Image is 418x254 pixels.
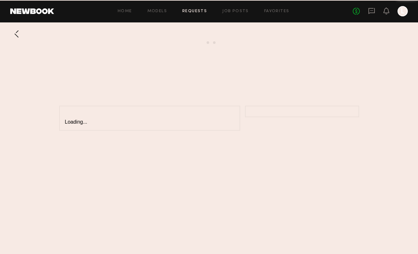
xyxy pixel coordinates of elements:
[398,6,408,16] a: L
[264,9,289,13] a: Favorites
[118,9,132,13] a: Home
[182,9,207,13] a: Requests
[65,111,234,125] div: Loading...
[222,9,249,13] a: Job Posts
[147,9,167,13] a: Models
